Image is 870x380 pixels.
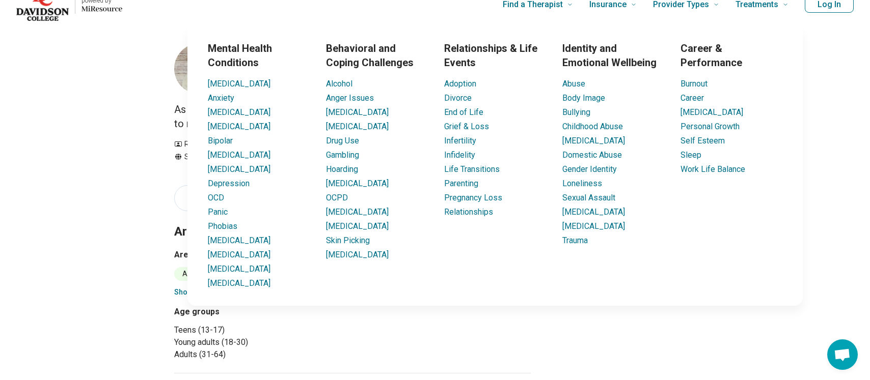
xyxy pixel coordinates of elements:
[208,107,270,117] a: [MEDICAL_DATA]
[562,207,625,217] a: [MEDICAL_DATA]
[681,107,743,117] a: [MEDICAL_DATA]
[208,122,270,131] a: [MEDICAL_DATA]
[562,179,602,188] a: Loneliness
[681,41,782,70] h3: Career & Performance
[208,179,250,188] a: Depression
[208,207,228,217] a: Panic
[208,221,237,231] a: Phobias
[444,164,500,174] a: Life Transitions
[562,41,664,70] h3: Identity and Emotional Wellbeing
[681,164,745,174] a: Work Life Balance
[208,41,310,70] h3: Mental Health Conditions
[326,250,389,259] a: [MEDICAL_DATA]
[681,136,725,145] a: Self Esteem
[326,236,370,245] a: Skin Picking
[326,221,389,231] a: [MEDICAL_DATA]
[326,122,389,131] a: [MEDICAL_DATA]
[562,107,590,117] a: Bullying
[444,122,489,131] a: Grief & Loss
[562,93,605,103] a: Body Image
[681,79,708,89] a: Burnout
[562,150,622,160] a: Domestic Abuse
[174,336,348,348] li: Young adults (18-30)
[208,164,270,174] a: [MEDICAL_DATA]
[444,41,546,70] h3: Relationships & Life Events
[562,79,585,89] a: Abuse
[562,164,617,174] a: Gender Identity
[444,136,476,145] a: Infertility
[208,264,270,274] a: [MEDICAL_DATA]
[208,150,270,160] a: [MEDICAL_DATA]
[444,179,478,188] a: Parenting
[326,107,389,117] a: [MEDICAL_DATA]
[326,193,348,202] a: OCPD
[326,136,359,145] a: Drug Use
[208,278,270,288] a: [MEDICAL_DATA]
[208,93,234,103] a: Anxiety
[562,122,623,131] a: Childhood Abuse
[208,236,270,245] a: [MEDICAL_DATA]
[326,179,389,188] a: [MEDICAL_DATA]
[326,150,359,160] a: Gambling
[174,324,348,336] li: Teens (13-17)
[562,193,615,202] a: Sexual Assault
[444,107,483,117] a: End of Life
[208,79,270,89] a: [MEDICAL_DATA]
[326,164,358,174] a: Hoarding
[562,136,625,145] a: [MEDICAL_DATA]
[827,339,858,370] a: Open chat
[681,150,701,160] a: Sleep
[562,221,625,231] a: [MEDICAL_DATA]
[208,193,224,202] a: OCD
[326,41,428,70] h3: Behavioral and Coping Challenges
[326,93,374,103] a: Anger Issues
[444,79,476,89] a: Adoption
[326,207,389,217] a: [MEDICAL_DATA]
[208,136,233,145] a: Bipolar
[444,193,502,202] a: Pregnancy Loss
[681,93,704,103] a: Career
[208,250,270,259] a: [MEDICAL_DATA]
[174,348,348,361] li: Adults (31-64)
[326,79,352,89] a: Alcohol
[444,93,472,103] a: Divorce
[562,236,588,245] a: Trauma
[444,150,475,160] a: Infidelity
[174,306,348,318] h3: Age groups
[126,25,864,306] div: Find a Therapist
[681,122,740,131] a: Personal Growth
[444,207,493,217] a: Relationships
